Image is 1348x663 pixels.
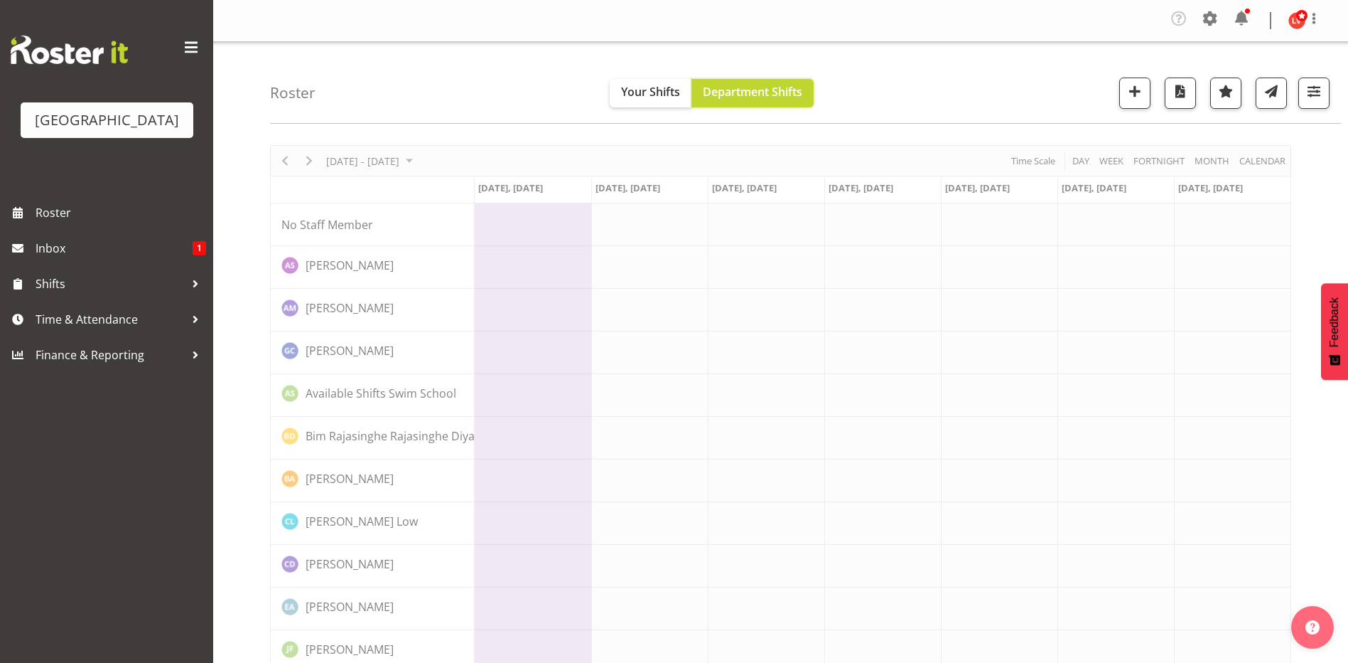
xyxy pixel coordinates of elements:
span: Your Shifts [621,84,680,100]
button: Filter Shifts [1298,78,1330,109]
h4: Roster [270,85,316,101]
span: Feedback [1328,297,1341,347]
button: Highlight an important date within the roster. [1210,78,1241,109]
button: Department Shifts [691,79,814,107]
span: Roster [36,202,206,223]
span: Department Shifts [703,84,802,100]
img: help-xxl-2.png [1305,620,1320,635]
button: Send a list of all shifts for the selected filtered period to all rostered employees. [1256,78,1287,109]
img: Rosterit website logo [11,36,128,64]
img: lara-von-fintel10062.jpg [1288,12,1305,29]
span: 1 [193,241,206,255]
button: Download a PDF of the roster according to the set date range. [1165,78,1196,109]
span: Inbox [36,238,193,259]
div: [GEOGRAPHIC_DATA] [35,110,179,131]
button: Feedback - Show survey [1321,283,1348,380]
span: Finance & Reporting [36,344,185,366]
button: Add a new shift [1119,78,1150,109]
span: Shifts [36,273,185,295]
button: Your Shifts [610,79,691,107]
span: Time & Attendance [36,309,185,330]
